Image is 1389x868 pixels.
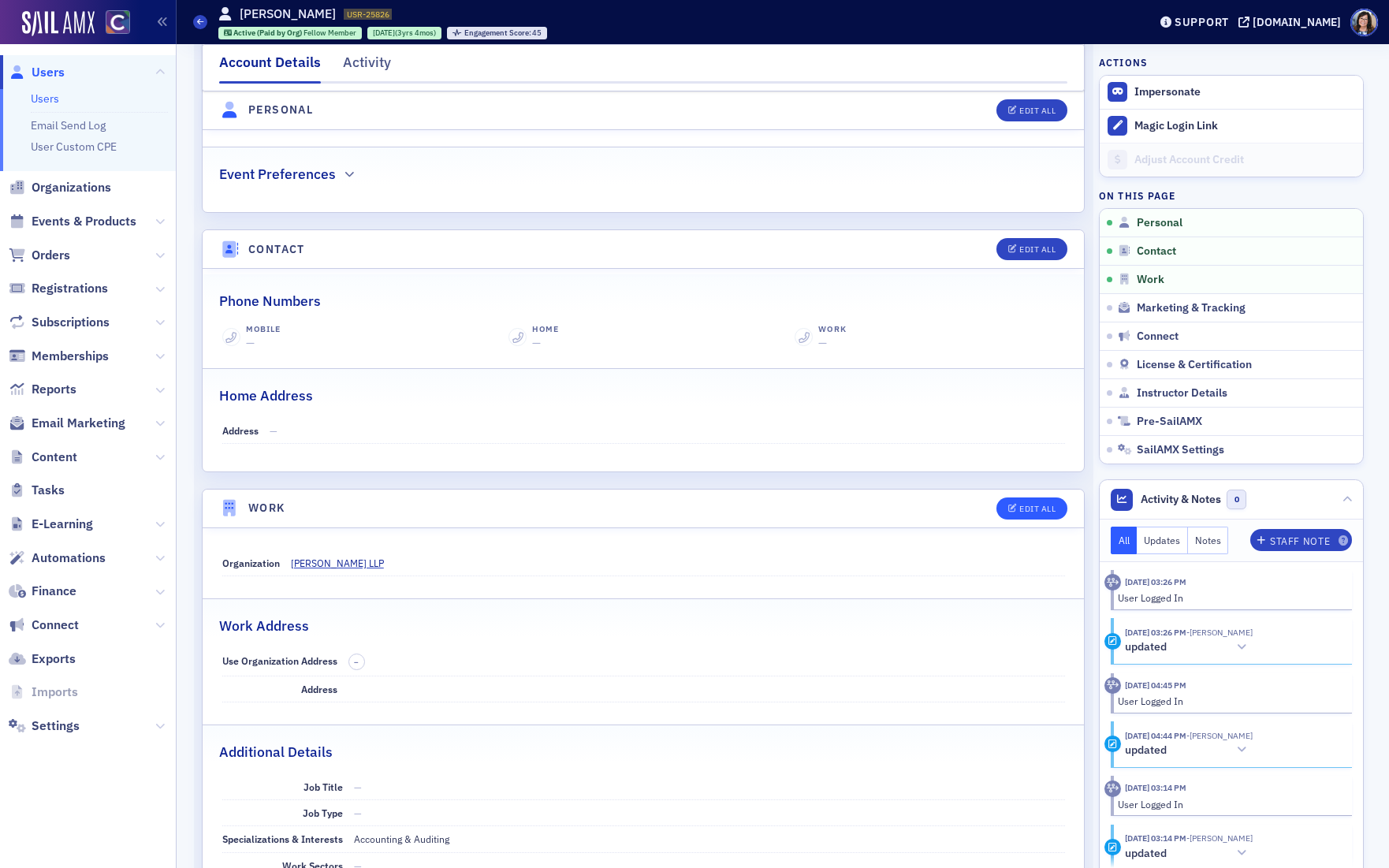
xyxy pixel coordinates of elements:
[31,118,106,132] a: Email Send Log
[32,213,136,230] span: Events & Products
[1100,109,1363,143] button: Magic Login Link
[1125,833,1186,844] time: 8/5/2025 03:14 PM
[1118,590,1341,605] div: User Logged In
[9,64,65,81] a: Users
[1134,153,1355,167] div: Adjust Account Credit
[347,9,389,20] span: USR-25826
[1019,106,1056,115] div: Edit All
[31,91,59,106] a: Users
[218,27,363,39] div: Active (Paid by Org): Active (Paid by Org): Fellow Member
[224,28,357,38] a: Active (Paid by Org) Fellow Member
[9,179,111,196] a: Organizations
[818,323,846,336] div: Work
[1125,743,1167,758] h5: updated
[248,102,313,118] h4: Personal
[1125,742,1253,758] button: updated
[1125,730,1186,741] time: 8/14/2025 04:44 PM
[1104,633,1121,650] div: Update
[996,238,1067,260] button: Edit All
[818,336,827,350] span: —
[1137,244,1176,259] span: Contact
[1253,15,1341,29] div: [DOMAIN_NAME]
[9,583,76,600] a: Finance
[1350,9,1378,36] span: Profile
[248,500,285,516] h4: Work
[32,280,108,297] span: Registrations
[1099,188,1364,203] h4: On this page
[367,27,441,39] div: 2022-04-27 00:00:00
[1125,782,1186,793] time: 8/5/2025 03:14 PM
[1141,491,1221,508] span: Activity & Notes
[1019,505,1056,513] div: Edit All
[32,583,76,600] span: Finance
[1125,847,1167,861] h5: updated
[1125,845,1253,862] button: updated
[219,52,321,84] div: Account Details
[9,415,125,432] a: Email Marketing
[291,556,434,570] span: Crowe LLP
[1125,640,1167,654] h5: updated
[1186,833,1253,844] span: Paul Elggren
[9,213,136,230] a: Events & Products
[354,657,359,668] span: –
[32,247,70,264] span: Orders
[9,617,79,634] a: Connect
[1175,15,1229,29] div: Support
[32,449,77,466] span: Content
[303,807,343,819] span: Job Type
[996,497,1067,520] button: Edit All
[464,28,533,38] span: Engagement Score :
[464,29,542,38] div: 45
[9,348,109,365] a: Memberships
[9,280,108,297] a: Registrations
[373,28,436,38] div: (3yrs 4mos)
[240,6,336,23] h1: [PERSON_NAME]
[32,314,110,331] span: Subscriptions
[219,616,309,636] h2: Work Address
[32,717,80,735] span: Settings
[1137,273,1164,287] span: Work
[1111,527,1138,554] button: All
[1125,627,1186,638] time: 8/25/2025 03:26 PM
[219,742,333,762] h2: Additional Details
[32,415,125,432] span: Email Marketing
[246,336,255,350] span: —
[9,314,110,331] a: Subscriptions
[222,557,280,569] span: Organization
[1104,574,1121,590] div: Activity
[219,164,336,184] h2: Event Preferences
[32,650,76,668] span: Exports
[32,516,93,533] span: E-Learning
[303,28,356,38] span: Fellow Member
[32,348,109,365] span: Memberships
[1270,537,1330,546] div: Staff Note
[1137,386,1227,400] span: Instructor Details
[1104,780,1121,797] div: Activity
[9,247,70,264] a: Orders
[532,336,541,350] span: —
[219,386,313,406] h2: Home Address
[1238,17,1346,28] button: [DOMAIN_NAME]
[996,99,1067,121] button: Edit All
[9,482,65,499] a: Tasks
[1118,797,1341,811] div: User Logged In
[1125,576,1186,587] time: 8/25/2025 03:26 PM
[106,10,130,35] img: SailAMX
[32,482,65,499] span: Tasks
[1125,639,1253,656] button: updated
[1137,527,1188,554] button: Updates
[343,52,391,81] div: Activity
[1134,85,1201,99] button: Impersonate
[1100,143,1363,177] a: Adjust Account Credit
[9,449,77,466] a: Content
[1019,245,1056,254] div: Edit All
[1250,529,1352,551] button: Staff Note
[1104,839,1121,855] div: Update
[303,780,343,793] span: Job Title
[32,684,78,701] span: Imports
[248,241,305,258] h4: Contact
[219,291,321,311] h2: Phone Numbers
[9,684,78,701] a: Imports
[233,28,303,38] span: Active (Paid by Org)
[1134,119,1355,133] div: Magic Login Link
